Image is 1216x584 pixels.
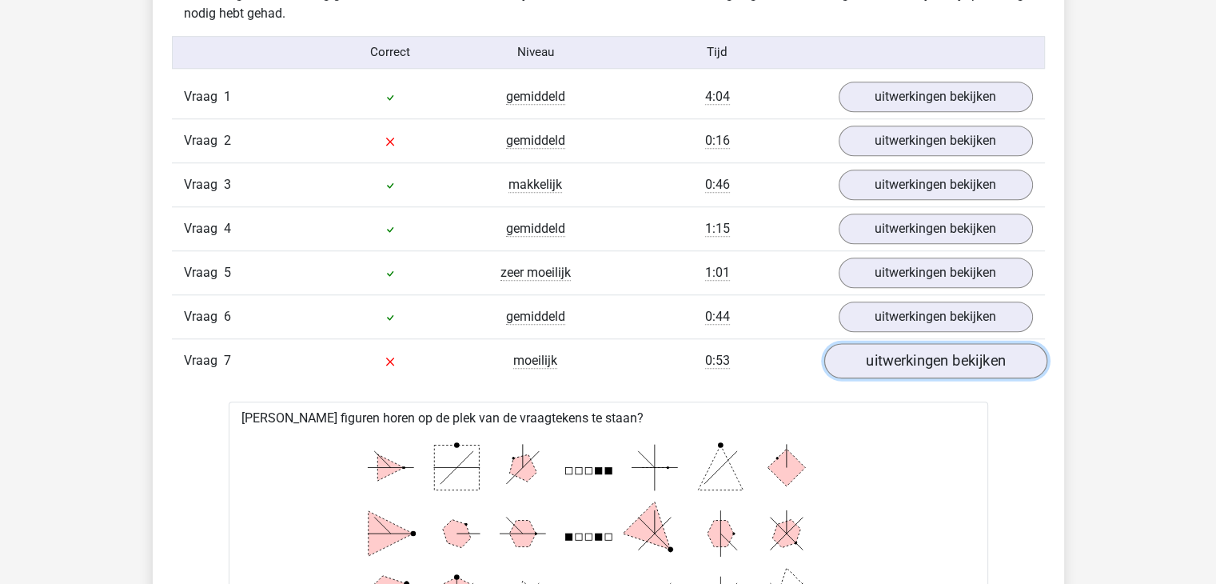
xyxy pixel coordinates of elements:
[506,221,565,237] span: gemiddeld
[506,309,565,325] span: gemiddeld
[500,265,571,281] span: zeer moeilijk
[224,309,231,324] span: 6
[705,309,730,325] span: 0:44
[224,133,231,148] span: 2
[705,265,730,281] span: 1:01
[184,87,224,106] span: Vraag
[839,302,1033,332] a: uitwerkingen bekijken
[705,177,730,193] span: 0:46
[839,126,1033,156] a: uitwerkingen bekijken
[705,221,730,237] span: 1:15
[608,43,826,62] div: Tijd
[224,353,231,368] span: 7
[184,307,224,326] span: Vraag
[513,353,557,369] span: moeilijk
[317,43,463,62] div: Correct
[184,219,224,238] span: Vraag
[506,89,565,105] span: gemiddeld
[839,214,1033,244] a: uitwerkingen bekijken
[463,43,608,62] div: Niveau
[224,221,231,236] span: 4
[705,133,730,149] span: 0:16
[839,258,1033,288] a: uitwerkingen bekijken
[839,82,1033,112] a: uitwerkingen bekijken
[184,351,224,370] span: Vraag
[184,131,224,150] span: Vraag
[823,343,1047,378] a: uitwerkingen bekijken
[839,170,1033,200] a: uitwerkingen bekijken
[705,353,730,369] span: 0:53
[184,263,224,282] span: Vraag
[224,89,231,104] span: 1
[184,175,224,194] span: Vraag
[508,177,562,193] span: makkelijk
[705,89,730,105] span: 4:04
[224,177,231,192] span: 3
[224,265,231,280] span: 5
[506,133,565,149] span: gemiddeld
